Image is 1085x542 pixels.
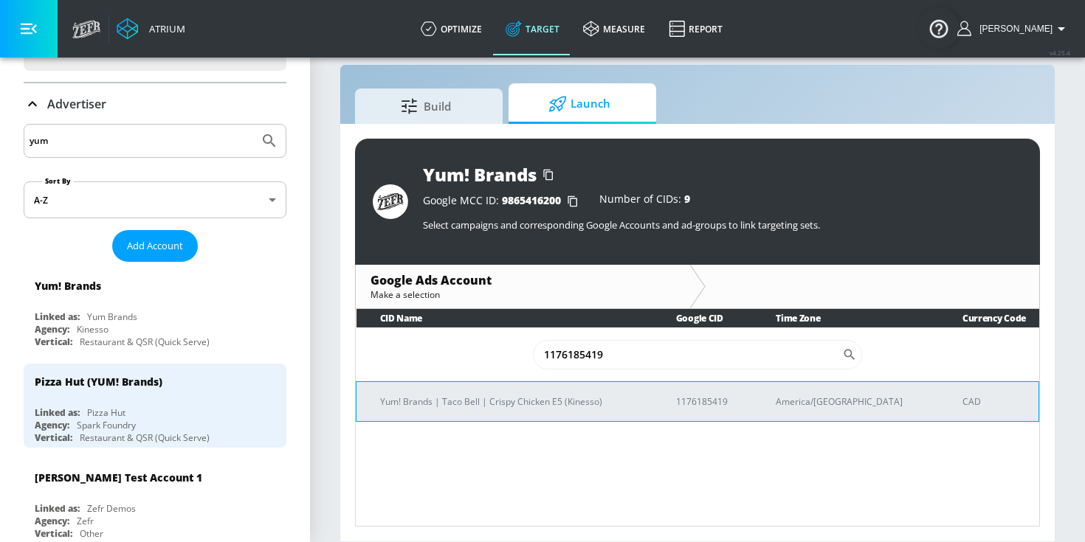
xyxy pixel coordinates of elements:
span: Add Account [127,237,183,254]
span: Build [370,88,482,124]
a: Report [657,2,734,55]
span: 9865416200 [502,193,561,207]
div: Vertical: [35,431,72,444]
div: Linked as: [35,502,80,515]
p: Advertiser [47,96,106,112]
button: Submit Search [253,125,286,157]
th: CID Name [356,309,652,327]
div: Pizza Hut [87,406,125,419]
a: Target [494,2,571,55]
label: Sort By [42,176,74,186]
div: Advertiser [24,83,286,125]
div: Pizza Hut (YUM! Brands) [35,375,162,389]
div: Make a selection [371,288,675,301]
a: measure [571,2,657,55]
div: Spark Foundry [77,419,136,431]
div: Pizza Hut (YUM! Brands)Linked as:Pizza HutAgency:Spark FoundryVertical:Restaurant & QSR (Quick Se... [24,364,286,448]
div: Linked as: [35,406,80,419]
p: Select campaigns and corresponding Google Accounts and ad-groups to link targeting sets. [423,218,1022,232]
button: Add Account [112,230,198,262]
p: America/[GEOGRAPHIC_DATA] [776,394,927,409]
div: Agency: [35,515,69,527]
button: Open Resource Center [918,7,960,49]
th: Time Zone [752,309,939,327]
span: Launch [523,86,635,122]
div: Kinesso [77,323,108,336]
div: Yum! BrandsLinked as:Yum BrandsAgency:KinessoVertical:Restaurant & QSR (Quick Serve) [24,268,286,352]
th: Currency Code [939,309,1039,327]
p: 1176185419 [676,394,740,409]
div: Other [80,527,103,540]
div: Agency: [35,323,69,336]
div: Yum! Brands [423,162,537,187]
div: Zefr [77,515,94,527]
div: Linked as: [35,310,80,323]
a: optimize [409,2,494,55]
p: CAD [962,394,1027,409]
span: v 4.25.4 [1050,49,1070,57]
div: Google Ads Account [371,272,675,288]
div: Restaurant & QSR (Quick Serve) [80,336,210,348]
a: Atrium [117,18,185,40]
div: Google Ads AccountMake a selection [356,265,689,308]
div: Google MCC ID: [423,194,585,209]
div: Restaurant & QSR (Quick Serve) [80,431,210,444]
div: Agency: [35,419,69,431]
div: Vertical: [35,336,72,348]
th: Google CID [652,309,752,327]
input: Search by name [30,131,253,150]
button: [PERSON_NAME] [957,20,1070,38]
div: Number of CIDs: [599,194,690,209]
span: 9 [684,192,690,206]
div: Yum! Brands [35,279,101,293]
div: A-Z [24,181,286,218]
div: [PERSON_NAME] Test Account 1 [35,470,202,484]
input: Search CID Name or Number [533,340,843,369]
span: login as: carolyn.xue@zefr.com [974,24,1053,34]
div: Vertical: [35,527,72,540]
div: Search CID Name or Number [533,340,863,369]
div: Atrium [143,22,185,35]
p: Yum! Brands | Taco Bell | Crispy Chicken E5 (Kinesso) [380,394,641,409]
div: Yum Brands [87,310,137,323]
div: Zefr Demos [87,502,136,515]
